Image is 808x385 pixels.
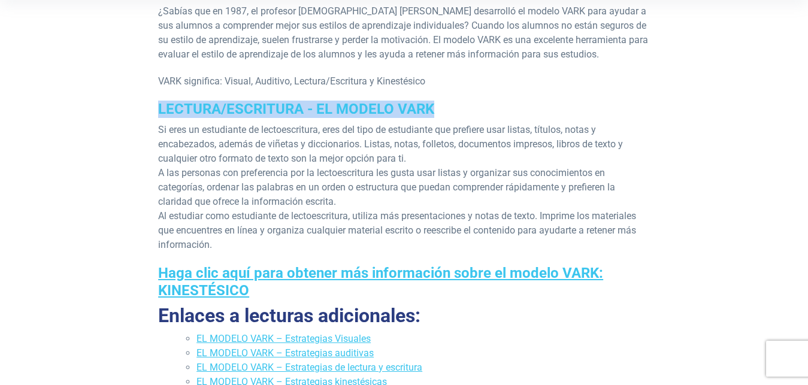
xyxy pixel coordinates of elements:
font: Enlaces a lecturas adicionales: [158,304,420,327]
font: ¿Sabías que en 1987, el profesor [DEMOGRAPHIC_DATA] [PERSON_NAME] desarrolló el modelo VARK para ... [158,5,648,60]
a: EL MODELO VARK – Estrategias de lectura y escritura [196,362,422,373]
font: VARK significa: Visual, Auditivo, Lectura/Escritura y Kinestésico [158,75,425,87]
font: Si eres un estudiante de lectoescritura, eres del tipo de estudiante que prefiere usar listas, tí... [158,124,623,164]
a: Haga clic aquí para obtener más información sobre el modelo VARK: KINESTÉSICO [158,265,603,299]
a: EL MODELO VARK – Estrategias auditivas [196,347,374,359]
font: Al estudiar como estudiante de lectoescritura, utiliza más presentaciones y notas de texto. Impri... [158,210,636,250]
a: EL MODELO VARK – Estrategias Visuales [196,333,371,344]
font: LECTURA/ESCRITURA - EL MODELO VARK [158,101,434,117]
font: A las personas con preferencia por la lectoescritura les gusta usar listas y organizar sus conoci... [158,167,615,207]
